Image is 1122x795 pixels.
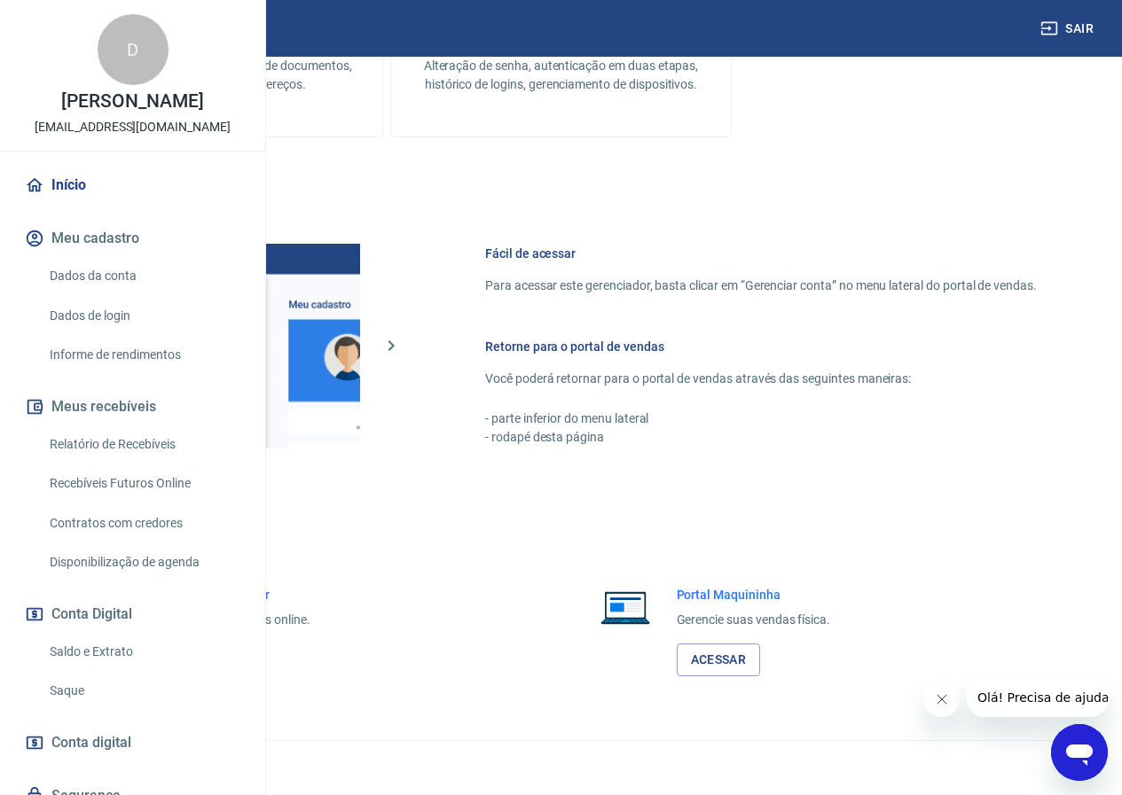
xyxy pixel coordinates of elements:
[485,370,1037,388] p: Você poderá retornar para o portal de vendas através das seguintes maneiras:
[485,245,1037,262] h6: Fácil de acessar
[43,337,244,373] a: Informe de rendimentos
[11,12,149,27] span: Olá! Precisa de ajuda?
[21,595,244,634] button: Conta Digital
[21,723,244,762] a: Conta digital
[43,465,244,502] a: Recebíveis Futuros Online
[420,57,702,94] p: Alteração de senha, autenticação em duas etapas, histórico de logins, gerenciamento de dispositivos.
[43,634,244,670] a: Saldo e Extrato
[588,586,663,628] img: Imagem de um notebook aberto
[98,14,169,85] div: D
[485,277,1037,295] p: Para acessar este gerenciador, basta clicar em “Gerenciar conta” no menu lateral do portal de ven...
[21,219,244,258] button: Meu cadastro
[51,730,131,755] span: Conta digital
[677,643,761,676] a: Acessar
[1051,724,1108,781] iframe: Botão para abrir a janela de mensagens
[43,673,244,709] a: Saque
[43,258,244,294] a: Dados da conta
[61,92,203,111] p: [PERSON_NAME]
[924,682,960,717] iframe: Fechar mensagem
[21,387,244,426] button: Meus recebíveis
[43,755,1079,774] p: 2025 ©
[485,338,1037,355] h6: Retorne para o portal de vendas
[43,544,244,581] a: Disponibilização de agenda
[43,426,244,463] a: Relatório de Recebíveis
[677,586,831,604] h6: Portal Maquininha
[35,118,231,136] p: [EMAIL_ADDRESS][DOMAIN_NAME]
[677,611,831,629] p: Gerencie suas vendas física.
[21,166,244,205] a: Início
[43,298,244,334] a: Dados de login
[485,428,1037,447] p: - rodapé desta página
[1037,12,1101,45] button: Sair
[485,409,1037,428] p: - parte inferior do menu lateral
[43,505,244,542] a: Contratos com credores
[43,526,1079,543] h5: Acesso rápido
[967,678,1108,717] iframe: Mensagem da empresa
